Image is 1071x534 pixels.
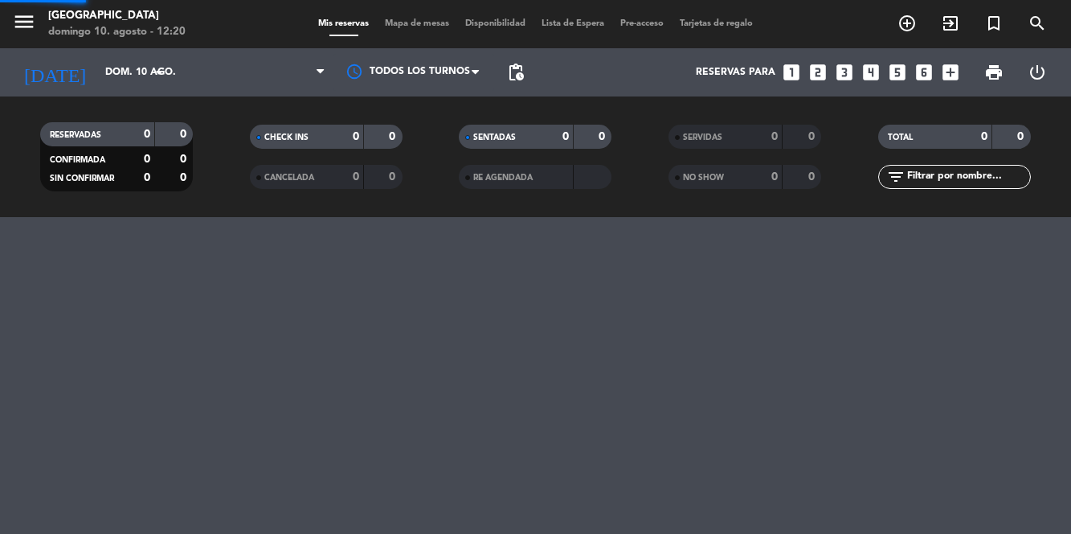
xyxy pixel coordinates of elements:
[144,172,150,183] strong: 0
[887,62,908,83] i: looks_5
[683,133,722,142] span: SERVIDAS
[1016,48,1059,97] div: LOG OUT
[984,14,1004,33] i: turned_in_not
[834,62,855,83] i: looks_3
[50,131,101,139] span: RESERVADAS
[886,167,905,187] i: filter_list
[473,133,516,142] span: SENTADAS
[264,133,309,142] span: CHECK INS
[353,171,359,183] strong: 0
[144,129,150,140] strong: 0
[50,156,105,164] span: CONFIRMADA
[12,10,36,34] i: menu
[264,174,314,182] span: CANCELADA
[149,63,169,82] i: arrow_drop_down
[808,171,818,183] strong: 0
[144,154,150,165] strong: 0
[807,62,828,83] i: looks_two
[389,131,399,142] strong: 0
[48,24,186,40] div: domingo 10. agosto - 12:20
[612,19,672,28] span: Pre-acceso
[473,174,533,182] span: RE AGENDADA
[860,62,881,83] i: looks_4
[888,133,913,142] span: TOTAL
[50,175,114,183] span: SIN CONFIRMAR
[696,67,775,78] span: Reservas para
[180,129,190,140] strong: 0
[1028,63,1047,82] i: power_settings_new
[781,62,802,83] i: looks_one
[310,19,377,28] span: Mis reservas
[389,171,399,183] strong: 0
[506,63,525,82] span: pending_actions
[808,131,818,142] strong: 0
[771,171,778,183] strong: 0
[984,63,1004,82] span: print
[12,10,36,39] button: menu
[599,131,608,142] strong: 0
[771,131,778,142] strong: 0
[672,19,761,28] span: Tarjetas de regalo
[897,14,917,33] i: add_circle_outline
[683,174,724,182] span: NO SHOW
[941,14,960,33] i: exit_to_app
[981,131,987,142] strong: 0
[180,154,190,165] strong: 0
[457,19,533,28] span: Disponibilidad
[533,19,612,28] span: Lista de Espera
[940,62,961,83] i: add_box
[562,131,569,142] strong: 0
[1017,131,1027,142] strong: 0
[353,131,359,142] strong: 0
[180,172,190,183] strong: 0
[48,8,186,24] div: [GEOGRAPHIC_DATA]
[377,19,457,28] span: Mapa de mesas
[12,55,97,90] i: [DATE]
[914,62,934,83] i: looks_6
[905,168,1030,186] input: Filtrar por nombre...
[1028,14,1047,33] i: search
